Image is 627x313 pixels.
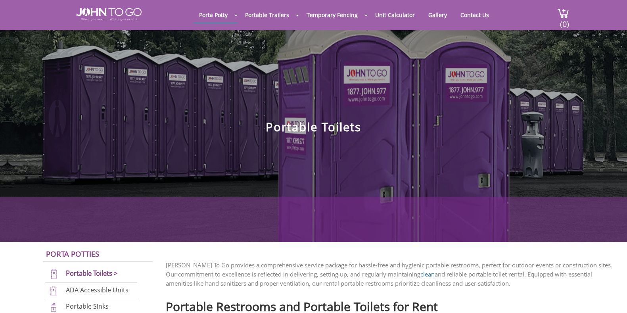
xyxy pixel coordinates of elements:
img: portable-toilets-new.png [45,269,62,280]
a: Contact Us [454,7,495,23]
a: Gallery [422,7,453,23]
span: (0) [560,12,569,29]
h2: Portable Restrooms and Portable Toilets for Rent [166,296,615,313]
img: ADA-units-new.png [45,286,62,296]
p: [PERSON_NAME] To Go provides a comprehensive service package for hassle-free and hygienic portabl... [166,261,615,288]
a: Porta Potty [193,7,234,23]
a: clean [420,270,435,278]
img: cart a [557,8,569,19]
a: Portable Sinks [66,302,109,311]
a: Porta Potties [46,249,99,259]
a: ADA Accessible Units [66,286,128,294]
img: JOHN to go [76,8,142,21]
a: Portable Toilets > [66,269,118,278]
img: portable-sinks-new.png [45,302,62,313]
a: Temporary Fencing [301,7,364,23]
a: Unit Calculator [369,7,421,23]
a: Portable Trailers [239,7,295,23]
